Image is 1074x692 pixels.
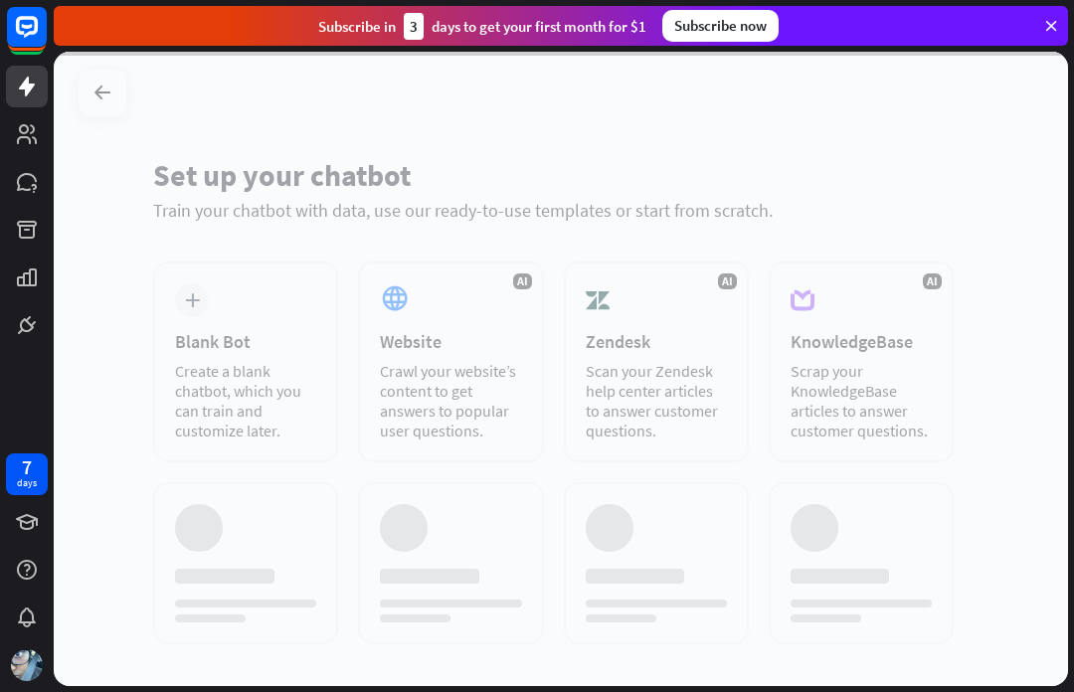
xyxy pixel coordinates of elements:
a: 7 days [6,453,48,495]
div: 7 [22,458,32,476]
div: days [17,476,37,490]
div: Subscribe now [662,10,779,42]
div: Subscribe in days to get your first month for $1 [318,13,646,40]
div: 3 [404,13,424,40]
